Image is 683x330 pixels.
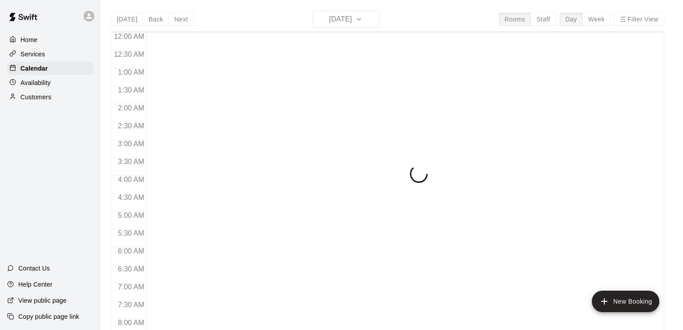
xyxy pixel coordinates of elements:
[116,68,147,76] span: 1:00 AM
[116,104,147,112] span: 2:00 AM
[7,76,93,89] a: Availability
[21,78,51,87] p: Availability
[7,33,93,47] a: Home
[7,47,93,61] a: Services
[18,280,52,289] p: Help Center
[18,264,50,273] p: Contact Us
[116,265,147,273] span: 6:30 AM
[21,64,48,73] p: Calendar
[112,51,147,58] span: 12:30 AM
[112,33,147,40] span: 12:00 AM
[116,122,147,130] span: 2:30 AM
[116,319,147,326] span: 8:00 AM
[116,158,147,165] span: 3:30 AM
[116,229,147,237] span: 5:30 AM
[116,140,147,148] span: 3:00 AM
[21,93,51,102] p: Customers
[7,62,93,75] a: Calendar
[116,86,147,94] span: 1:30 AM
[21,50,45,59] p: Services
[592,291,659,312] button: add
[18,296,67,305] p: View public page
[21,35,38,44] p: Home
[116,212,147,219] span: 5:00 AM
[116,301,147,309] span: 7:30 AM
[116,247,147,255] span: 6:00 AM
[18,312,79,321] p: Copy public page link
[116,194,147,201] span: 4:30 AM
[116,176,147,183] span: 4:00 AM
[7,90,93,104] a: Customers
[116,283,147,291] span: 7:00 AM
